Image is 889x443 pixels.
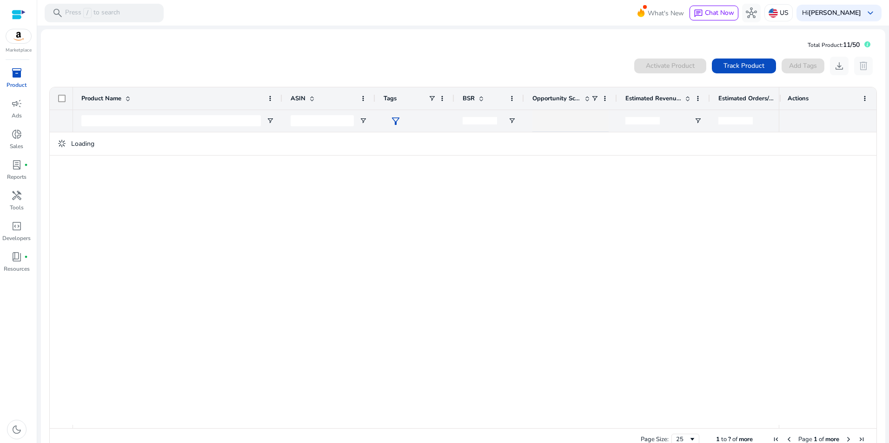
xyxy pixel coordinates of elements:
span: What's New [648,5,684,21]
p: Hi [802,10,861,16]
span: book_4 [11,251,22,262]
span: Estimated Revenue/Day [625,94,681,103]
span: Estimated Orders/Day [718,94,774,103]
span: handyman [11,190,22,201]
span: filter_alt [390,116,401,127]
span: Opportunity Score [532,94,581,103]
p: Tools [10,203,24,212]
p: Sales [10,142,23,150]
button: Open Filter Menu [694,117,702,124]
div: Last Page [858,436,865,443]
p: Developers [2,234,31,242]
span: Product Name [81,94,121,103]
span: chat [694,9,703,18]
div: Next Page [845,436,852,443]
p: Press to search [65,8,120,18]
img: amazon.svg [6,29,31,43]
span: campaign [11,98,22,109]
span: BSR [463,94,475,103]
button: chatChat Now [690,6,738,20]
span: Total Product: [808,41,843,49]
span: code_blocks [11,221,22,232]
input: Product Name Filter Input [81,115,261,126]
span: hub [746,7,757,19]
p: Resources [4,265,30,273]
div: First Page [772,436,780,443]
button: hub [742,4,761,22]
span: ASIN [291,94,305,103]
img: us.svg [769,8,778,18]
span: dark_mode [11,424,22,435]
span: keyboard_arrow_down [865,7,876,19]
span: Track Product [723,61,764,71]
p: US [780,5,789,21]
span: Actions [788,94,809,103]
p: Reports [7,173,27,181]
span: Loading [71,139,94,148]
span: fiber_manual_record [24,255,28,259]
p: Marketplace [6,47,32,54]
span: search [52,7,63,19]
span: donut_small [11,129,22,140]
input: ASIN Filter Input [291,115,354,126]
span: / [83,8,92,18]
div: Previous Page [785,436,793,443]
span: inventory_2 [11,67,22,78]
button: Open Filter Menu [266,117,274,124]
button: download [830,57,849,75]
span: fiber_manual_record [24,163,28,167]
button: Track Product [712,59,776,73]
span: Chat Now [705,8,734,17]
b: [PERSON_NAME] [809,8,861,17]
span: Tags [384,94,397,103]
p: Ads [12,111,22,120]
span: download [834,60,845,72]
span: 11/50 [843,40,860,49]
p: Product [7,81,27,89]
button: Open Filter Menu [359,117,367,124]
button: Open Filter Menu [508,117,516,124]
span: lab_profile [11,159,22,170]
